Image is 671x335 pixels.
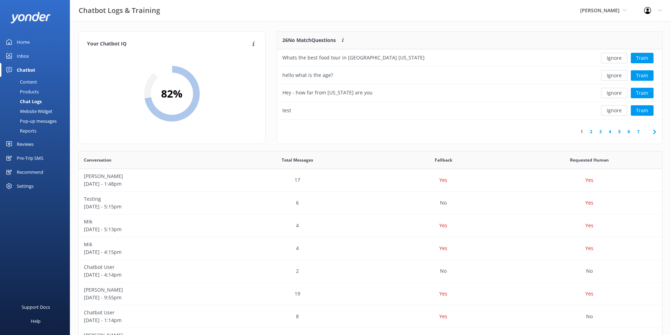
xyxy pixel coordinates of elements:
[4,126,36,136] div: Reports
[601,88,627,98] button: Ignore
[17,179,34,193] div: Settings
[585,222,593,229] p: Yes
[84,226,219,233] p: [DATE] - 5:13pm
[586,267,593,275] p: No
[84,286,219,294] p: [PERSON_NAME]
[4,126,70,136] a: Reports
[282,54,425,62] div: Whats the best food tour in [GEOGRAPHIC_DATA] [US_STATE]
[4,77,37,87] div: Content
[84,271,219,279] p: [DATE] - 4:14pm
[585,290,593,298] p: Yes
[79,260,662,283] div: row
[631,88,654,98] button: Train
[601,53,627,63] button: Ignore
[79,192,662,214] div: row
[4,116,57,126] div: Pop-up messages
[605,128,615,135] a: 4
[4,106,52,116] div: Website Widget
[84,316,219,324] p: [DATE] - 1:14pm
[79,305,662,328] div: row
[596,128,605,135] a: 3
[161,85,182,102] h2: 82 %
[17,49,29,63] div: Inbox
[586,313,593,320] p: No
[296,222,299,229] p: 4
[282,36,336,44] p: 26 No Match Questions
[601,105,627,116] button: Ignore
[282,89,373,97] div: Hey - how far from [US_STATE] are you
[4,87,70,97] a: Products
[295,176,300,184] p: 17
[296,267,299,275] p: 2
[580,7,620,14] span: [PERSON_NAME]
[295,290,300,298] p: 19
[439,244,447,252] p: Yes
[84,157,111,163] span: Conversation
[440,267,447,275] p: No
[4,97,42,106] div: Chat Logs
[296,313,299,320] p: 8
[585,176,593,184] p: Yes
[631,53,654,63] button: Train
[17,137,34,151] div: Reviews
[84,241,219,248] p: Mik
[10,12,51,23] img: yonder-white-logo.png
[585,244,593,252] p: Yes
[439,222,447,229] p: Yes
[277,67,662,84] div: row
[282,71,333,79] div: hello what is the age?
[84,309,219,316] p: Chatbot User
[615,128,624,135] a: 5
[631,70,654,81] button: Train
[17,63,35,77] div: Chatbot
[79,237,662,260] div: row
[4,87,39,97] div: Products
[79,283,662,305] div: row
[277,84,662,102] div: row
[282,157,313,163] span: Total Messages
[624,128,634,135] a: 6
[84,203,219,211] p: [DATE] - 5:15pm
[84,195,219,203] p: Testing
[631,105,654,116] button: Train
[31,314,41,328] div: Help
[84,248,219,256] p: [DATE] - 4:15pm
[84,294,219,301] p: [DATE] - 9:55pm
[87,40,250,48] h4: Your Chatbot IQ
[435,157,452,163] span: Fallback
[277,49,662,67] div: row
[586,128,596,135] a: 2
[634,128,643,135] a: 7
[17,35,30,49] div: Home
[277,102,662,119] div: row
[4,77,70,87] a: Content
[4,97,70,106] a: Chat Logs
[84,180,219,188] p: [DATE] - 1:48pm
[439,290,447,298] p: Yes
[282,107,291,114] div: test
[79,214,662,237] div: row
[440,199,447,207] p: No
[277,49,662,119] div: grid
[570,157,609,163] span: Requested Human
[4,106,70,116] a: Website Widget
[79,5,160,16] h3: Chatbot Logs & Training
[296,244,299,252] p: 4
[84,263,219,271] p: Chatbot User
[84,218,219,226] p: MIk
[601,70,627,81] button: Ignore
[22,300,50,314] div: Support Docs
[439,176,447,184] p: Yes
[79,169,662,192] div: row
[17,165,43,179] div: Recommend
[4,116,70,126] a: Pop-up messages
[439,313,447,320] p: Yes
[296,199,299,207] p: 6
[17,151,43,165] div: Pre-Trip SMS
[84,172,219,180] p: [PERSON_NAME]
[585,199,593,207] p: Yes
[577,128,586,135] a: 1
